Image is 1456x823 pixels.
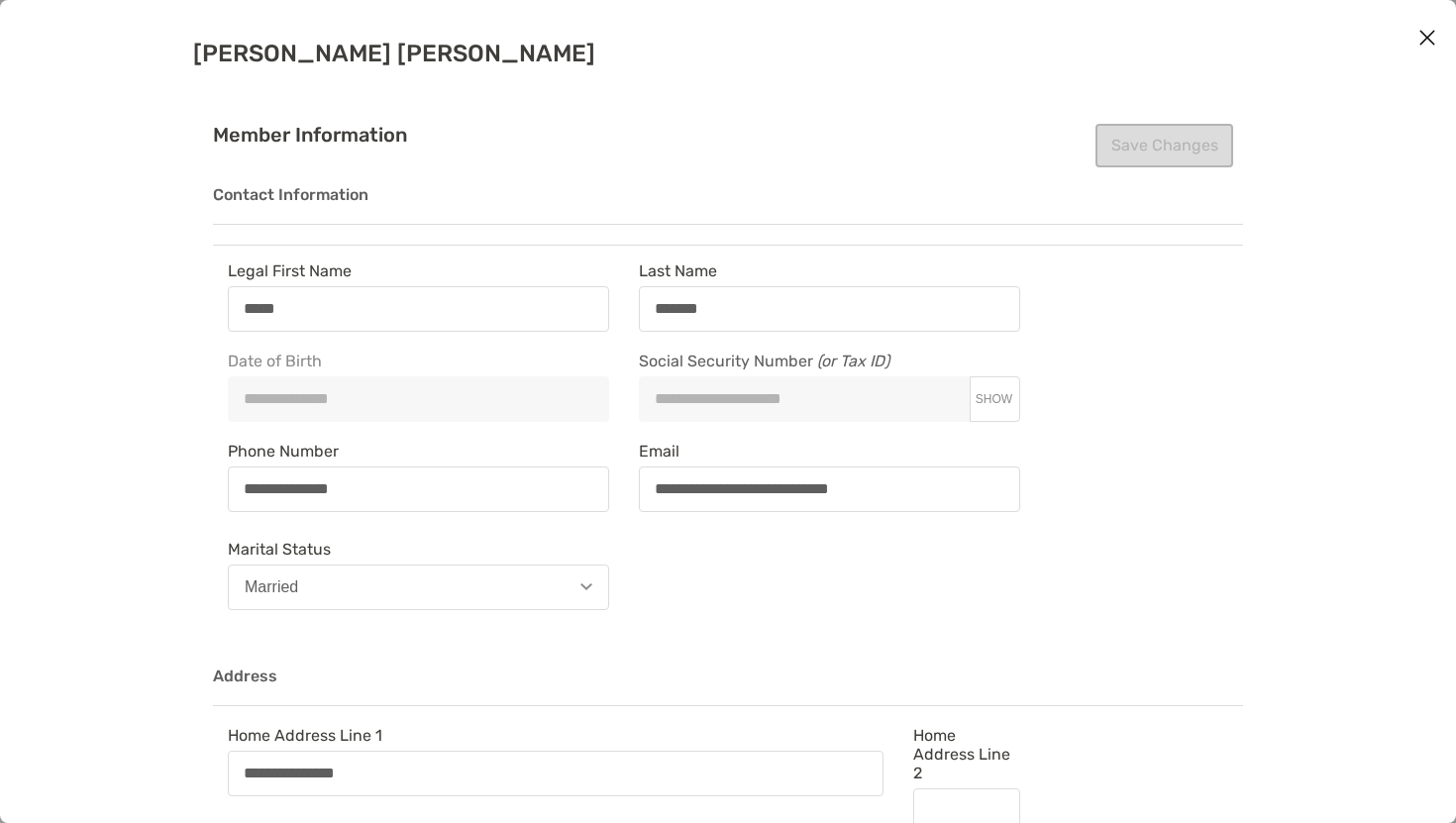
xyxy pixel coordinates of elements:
input: Home Address Line 1 [229,765,883,781]
img: Open dropdown arrow [580,583,592,590]
span: Home Address Line 2 [913,726,1020,782]
h2: [PERSON_NAME] [PERSON_NAME] [193,40,1263,67]
span: Email [639,442,1020,461]
button: Close modal [1412,24,1442,53]
input: Social Security Number (or Tax ID)SHOW [640,390,969,407]
span: Legal First Name [228,261,609,280]
div: Married [245,578,298,596]
span: SHOW [976,392,1012,406]
span: Date of Birth [228,352,609,370]
span: Phone Number [228,442,609,461]
i: (or Tax ID) [817,352,889,370]
input: Legal First Name [229,300,608,317]
h3: Address [213,668,1243,706]
h3: Contact Information [213,186,1243,225]
input: Date of Birth [229,390,608,407]
button: Social Security Number (or Tax ID) [969,391,1019,407]
button: Married [228,565,609,610]
h4: Member Information [213,124,1243,147]
input: Last Name [640,300,1019,317]
span: Last Name [639,261,1020,280]
span: Marital Status [228,540,609,559]
input: Home Address Line 2 [914,802,1019,819]
input: Email [640,480,1019,497]
span: Social Security Number [639,352,1020,376]
input: Phone Number [229,480,608,497]
span: Home Address Line 1 [228,726,884,745]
